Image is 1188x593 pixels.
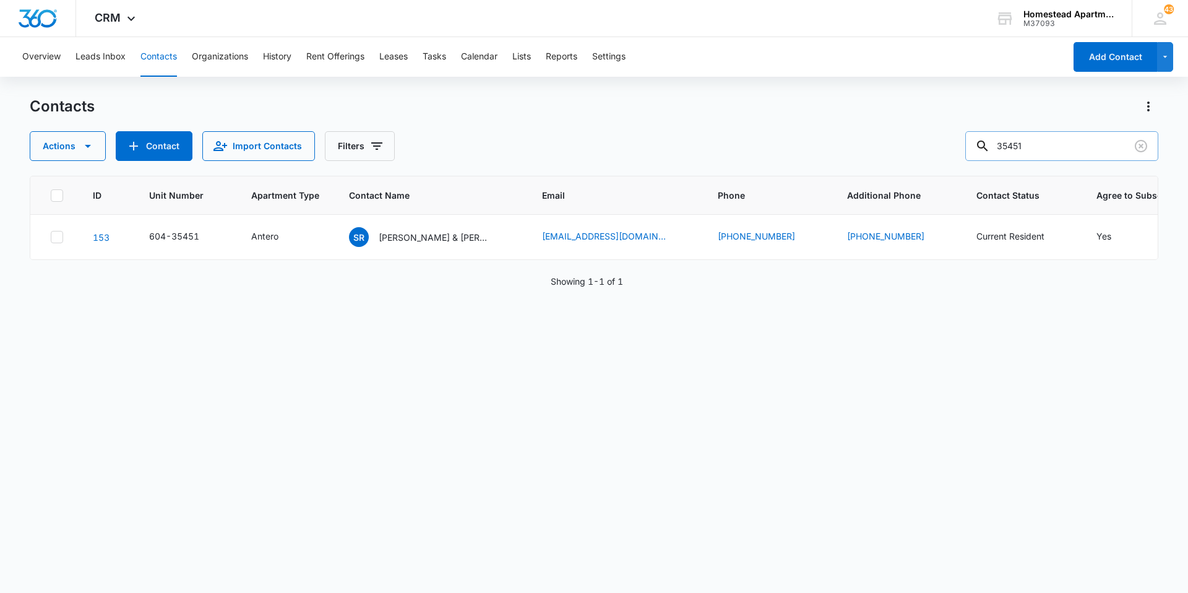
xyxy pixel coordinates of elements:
[1096,230,1134,245] div: Agree to Subscribe - Yes - Select to Edit Field
[542,189,670,202] span: Email
[95,11,121,24] span: CRM
[965,131,1158,161] input: Search Contacts
[1138,97,1158,116] button: Actions
[263,37,291,77] button: History
[251,189,319,202] span: Apartment Type
[379,37,408,77] button: Leases
[423,37,446,77] button: Tasks
[379,231,490,244] p: [PERSON_NAME] & [PERSON_NAME]
[1164,4,1174,14] div: notifications count
[30,131,106,161] button: Actions
[75,37,126,77] button: Leads Inbox
[718,230,795,243] a: [PHONE_NUMBER]
[976,189,1049,202] span: Contact Status
[116,131,192,161] button: Add Contact
[1096,230,1111,243] div: Yes
[546,37,577,77] button: Reports
[461,37,497,77] button: Calendar
[251,230,301,245] div: Apartment Type - Antero - Select to Edit Field
[349,227,512,247] div: Contact Name - Shanna Richardson & Kelsey Yellowhair - Select to Edit Field
[140,37,177,77] button: Contacts
[93,232,110,243] a: Navigate to contact details page for Shanna Richardson & Kelsey Yellowhair
[718,189,799,202] span: Phone
[976,230,1044,243] div: Current Resident
[349,189,494,202] span: Contact Name
[22,37,61,77] button: Overview
[542,230,666,243] a: [EMAIL_ADDRESS][DOMAIN_NAME]
[1164,4,1174,14] span: 43
[349,227,369,247] span: SR
[251,230,278,243] div: Antero
[1023,19,1114,28] div: account id
[149,230,222,245] div: Unit Number - 604-35451 - Select to Edit Field
[847,189,947,202] span: Additional Phone
[149,230,199,243] div: 604-35451
[202,131,315,161] button: Import Contacts
[592,37,626,77] button: Settings
[1131,136,1151,156] button: Clear
[847,230,947,245] div: Additional Phone - (970) 342-0943 - Select to Edit Field
[1023,9,1114,19] div: account name
[512,37,531,77] button: Lists
[325,131,395,161] button: Filters
[718,230,817,245] div: Phone - (701) 300-2087 - Select to Edit Field
[542,230,688,245] div: Email - shannarichardson13@gmail.com - Select to Edit Field
[976,230,1067,245] div: Contact Status - Current Resident - Select to Edit Field
[93,189,101,202] span: ID
[306,37,364,77] button: Rent Offerings
[192,37,248,77] button: Organizations
[1096,189,1179,202] span: Agree to Subscribe
[551,275,623,288] p: Showing 1-1 of 1
[847,230,924,243] a: [PHONE_NUMBER]
[30,97,95,116] h1: Contacts
[149,189,222,202] span: Unit Number
[1074,42,1157,72] button: Add Contact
